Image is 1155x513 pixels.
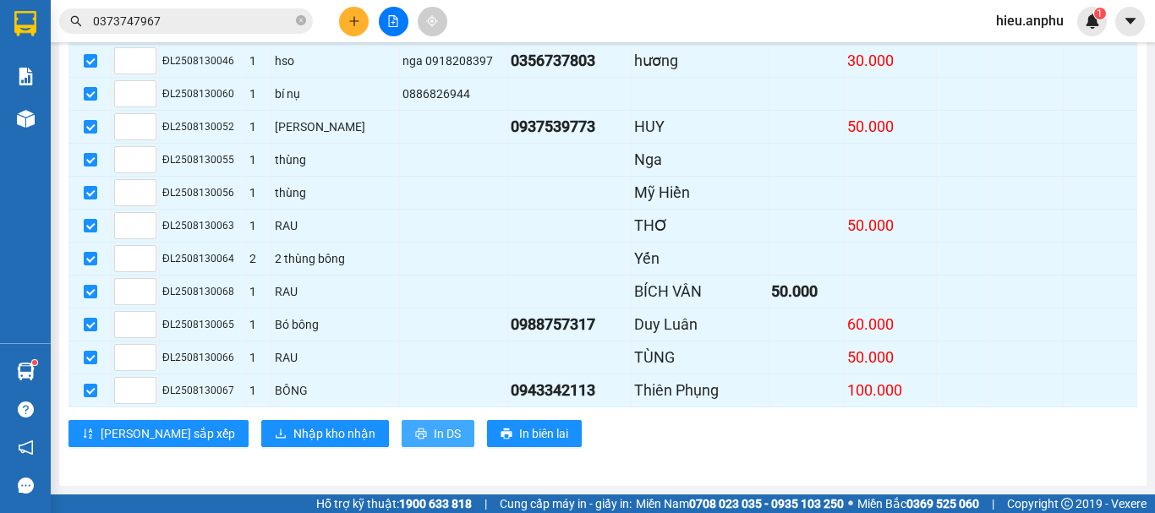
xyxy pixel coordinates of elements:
[162,350,244,366] div: ĐL2508130066
[249,381,269,400] div: 1
[508,308,632,341] td: 0988757317
[634,346,765,369] div: TÙNG
[275,150,397,169] div: thùng
[487,420,582,447] button: printerIn biên lai
[249,282,269,301] div: 1
[847,115,933,139] div: 50.000
[847,379,933,402] div: 100.000
[632,45,769,78] td: hương
[508,45,632,78] td: 0356737803
[17,68,35,85] img: solution-icon
[160,341,247,374] td: ĐL2508130066
[18,401,34,417] span: question-circle
[511,313,628,336] div: 0988757317
[379,7,408,36] button: file-add
[1115,7,1145,36] button: caret-down
[771,280,841,303] div: 50.000
[634,280,765,303] div: BÍCH VÂN
[261,420,389,447] button: downloadNhập kho nhận
[275,315,397,334] div: Bó bông
[484,494,487,513] span: |
[508,374,632,407] td: 0943342113
[275,249,397,268] div: 2 thùng bông
[249,85,269,103] div: 1
[634,181,765,205] div: Mỹ Hiền
[847,49,933,73] div: 30.000
[1061,498,1073,510] span: copyright
[275,282,397,301] div: RAU
[160,243,247,276] td: ĐL2508130064
[339,7,369,36] button: plus
[296,14,306,30] span: close-circle
[399,497,472,510] strong: 1900 633 818
[275,52,397,70] div: hso
[275,428,287,441] span: download
[634,379,765,402] div: Thiên Phụng
[847,346,933,369] div: 50.000
[162,284,244,300] div: ĐL2508130068
[32,360,37,365] sup: 1
[249,117,269,136] div: 1
[847,313,933,336] div: 60.000
[511,49,628,73] div: 0356737803
[906,497,979,510] strong: 0369 525 060
[162,119,244,135] div: ĐL2508130052
[632,276,769,308] td: BÍCH VÂN
[14,11,36,36] img: logo-vxr
[275,117,397,136] div: [PERSON_NAME]
[160,374,247,407] td: ĐL2508130067
[249,52,269,70] div: 1
[636,494,844,513] span: Miền Nam
[434,424,461,443] span: In DS
[17,110,35,128] img: warehouse-icon
[1085,14,1100,29] img: icon-new-feature
[249,249,269,268] div: 2
[632,374,769,407] td: Thiên Phụng
[162,218,244,234] div: ĐL2508130063
[162,86,244,102] div: ĐL2508130060
[162,53,244,69] div: ĐL2508130046
[632,177,769,210] td: Mỹ Hiền
[501,428,512,441] span: printer
[634,115,765,139] div: HUY
[68,420,249,447] button: sort-ascending[PERSON_NAME] sắp xếp
[500,494,632,513] span: Cung cấp máy in - giấy in:
[249,183,269,202] div: 1
[160,276,247,308] td: ĐL2508130068
[511,379,628,402] div: 0943342113
[1094,8,1106,19] sup: 1
[162,383,244,399] div: ĐL2508130067
[249,315,269,334] div: 1
[275,381,397,400] div: BÔNG
[634,148,765,172] div: Nga
[632,243,769,276] td: Yến
[162,317,244,333] div: ĐL2508130065
[162,185,244,201] div: ĐL2508130056
[847,214,933,237] div: 50.000
[18,478,34,494] span: message
[689,497,844,510] strong: 0708 023 035 - 0935 103 250
[275,183,397,202] div: thùng
[634,313,765,336] div: Duy Luân
[632,210,769,243] td: THƠ
[508,111,632,144] td: 0937539773
[275,348,397,367] div: RAU
[316,494,472,513] span: Hỗ trợ kỹ thuật:
[632,144,769,177] td: Nga
[418,7,447,36] button: aim
[1097,8,1103,19] span: 1
[162,152,244,168] div: ĐL2508130055
[348,15,360,27] span: plus
[857,494,979,513] span: Miền Bắc
[70,15,82,27] span: search
[415,428,427,441] span: printer
[275,216,397,235] div: RAU
[160,111,247,144] td: ĐL2508130052
[275,85,397,103] div: bí nụ
[296,15,306,25] span: close-circle
[160,308,247,341] td: ĐL2508130065
[249,216,269,235] div: 1
[402,85,505,103] div: 0886826944
[634,214,765,237] div: THƠ
[93,12,293,30] input: Tìm tên, số ĐT hoặc mã đơn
